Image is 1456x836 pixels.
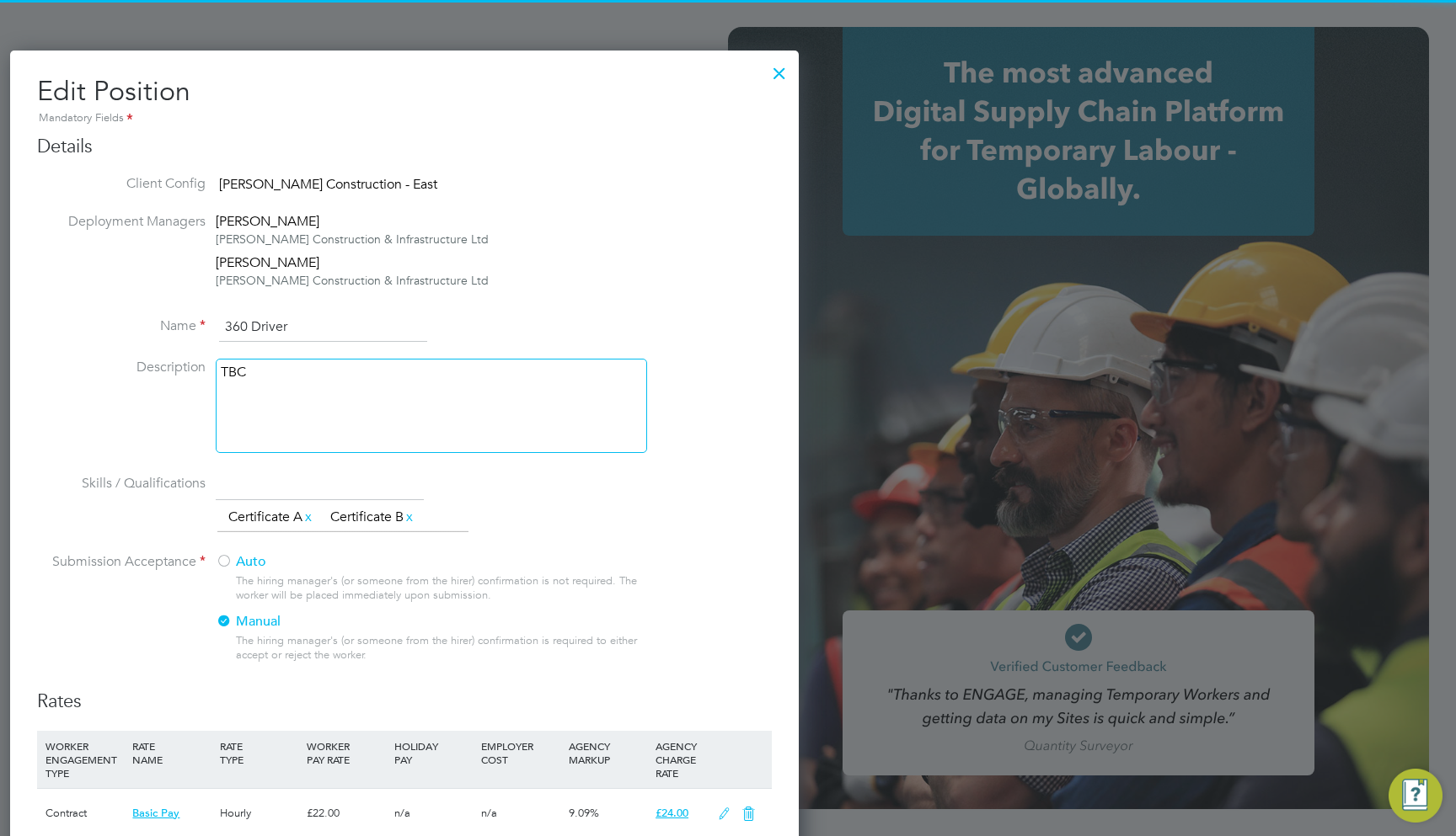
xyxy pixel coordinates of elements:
[565,731,651,775] div: AGENCY MARKUP
[216,231,489,248] div: [PERSON_NAME] Construction & Infrastructure Ltd
[302,506,314,528] a: x
[216,553,633,571] label: Auto
[236,634,645,663] div: The hiring manager's (or someone from the hirer) confirmation is required to either accept or rej...
[132,806,179,820] span: Basic Pay
[37,213,206,231] label: Deployment Managers
[651,731,709,788] div: AGENCY CHARGE RATE
[1389,769,1443,823] button: Engage Resource Center
[477,731,564,775] div: EMPLOYER COST
[37,690,772,714] h3: Rates
[128,731,215,775] div: RATE NAME
[236,574,645,603] div: The hiring manager's (or someone from the hirer) confirmation is not required. The worker will be...
[219,312,427,343] input: Position name
[569,806,599,820] span: 9.09%
[222,506,321,529] li: Certificate A
[37,109,772,128] div: Mandatory Fields
[404,506,415,528] a: x
[219,176,437,193] span: [PERSON_NAME] Construction - East
[37,475,206,493] label: Skills / Qualifications
[37,74,772,128] h2: Edit Position
[221,364,642,381] p: TBC
[481,806,497,820] span: n/a
[37,553,206,571] label: Submission Acceptance
[37,359,206,376] label: Description
[390,731,477,775] div: HOLIDAY PAY
[656,806,688,820] span: £24.00
[216,213,319,230] span: [PERSON_NAME]
[216,272,489,289] div: [PERSON_NAME] Construction & Infrastructure Ltd
[37,135,772,159] h3: Details
[216,254,319,271] span: [PERSON_NAME]
[216,731,302,775] div: RATE TYPE
[302,731,389,775] div: WORKER PAY RATE
[216,613,633,631] label: Manual
[37,317,206,335] label: Name
[37,175,206,193] label: Client Config
[394,806,410,820] span: n/a
[324,506,422,529] li: Certificate B
[41,731,128,788] div: WORKER ENGAGEMENT TYPE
